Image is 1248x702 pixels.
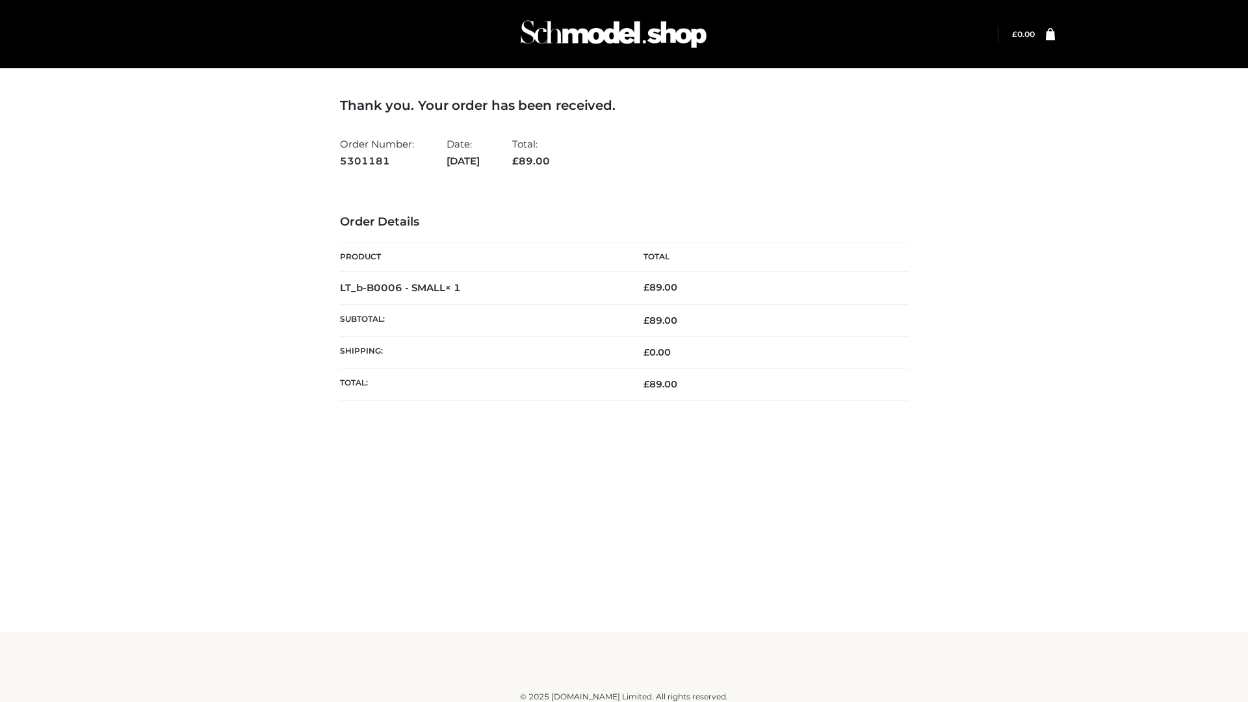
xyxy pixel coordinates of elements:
span: 89.00 [512,155,550,167]
th: Total [624,242,908,272]
bdi: 0.00 [643,346,671,358]
bdi: 0.00 [1012,29,1035,39]
bdi: 89.00 [643,281,677,293]
h3: Order Details [340,215,908,229]
strong: 5301181 [340,153,414,170]
th: Total: [340,369,624,400]
span: £ [643,346,649,358]
li: Order Number: [340,133,414,172]
strong: × 1 [445,281,461,294]
img: Schmodel Admin 964 [516,8,711,60]
li: Date: [447,133,480,172]
h3: Thank you. Your order has been received. [340,97,908,113]
strong: [DATE] [447,153,480,170]
li: Total: [512,133,550,172]
span: £ [512,155,519,167]
strong: LT_b-B0006 - SMALL [340,281,461,294]
span: 89.00 [643,378,677,390]
span: 89.00 [643,315,677,326]
th: Subtotal: [340,304,624,336]
span: £ [1012,29,1017,39]
span: £ [643,378,649,390]
th: Shipping: [340,337,624,369]
th: Product [340,242,624,272]
span: £ [643,281,649,293]
a: £0.00 [1012,29,1035,39]
span: £ [643,315,649,326]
